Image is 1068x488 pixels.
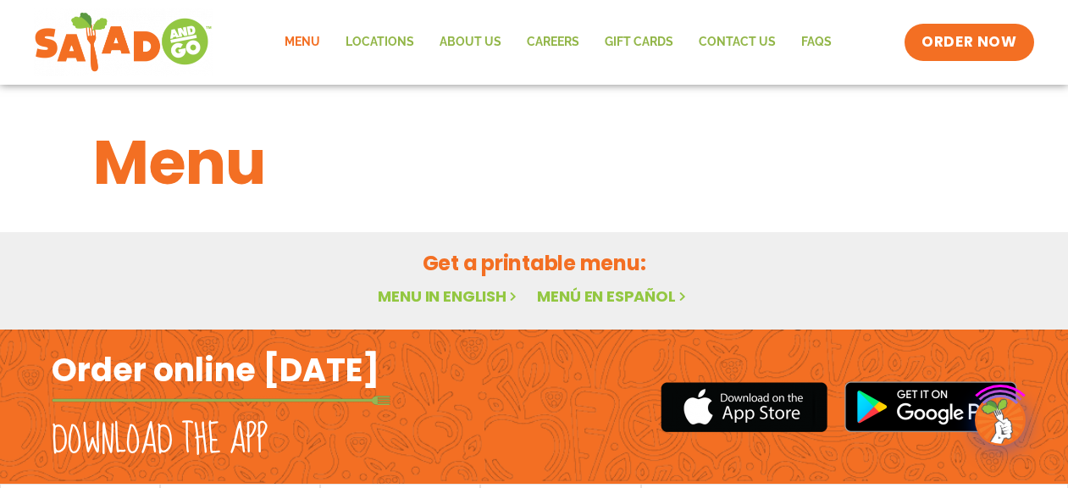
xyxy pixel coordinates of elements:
span: ORDER NOW [921,32,1016,53]
img: new-SAG-logo-768×292 [34,8,213,76]
a: Locations [333,23,427,62]
img: google_play [844,381,1017,432]
a: ORDER NOW [905,24,1033,61]
a: FAQs [789,23,844,62]
a: Menú en español [537,286,689,307]
a: Menu in English [378,286,520,307]
a: GIFT CARDS [592,23,686,62]
img: fork [52,396,390,405]
a: Contact Us [686,23,789,62]
nav: Menu [272,23,844,62]
a: About Us [427,23,514,62]
h2: Order online [DATE] [52,349,379,391]
a: Careers [514,23,592,62]
h2: Get a printable menu: [93,248,976,278]
img: appstore [661,380,827,435]
h1: Menu [93,117,976,208]
a: Menu [272,23,333,62]
h2: Download the app [52,417,268,464]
